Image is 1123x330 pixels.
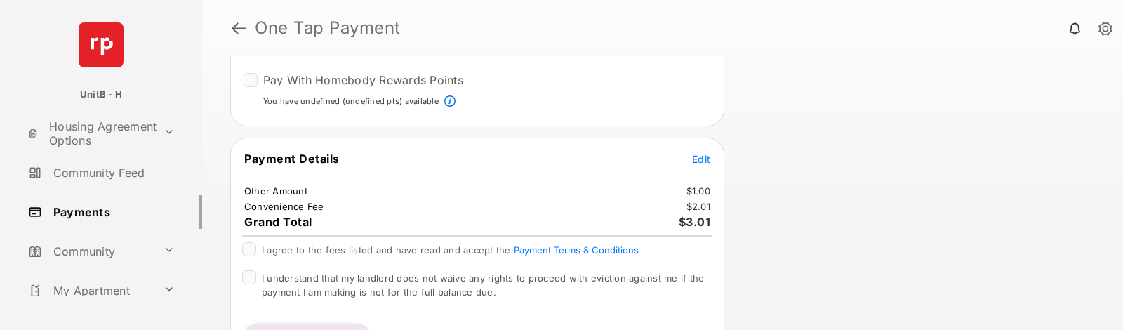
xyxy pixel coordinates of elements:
[22,195,202,229] a: Payments
[263,95,439,107] p: You have undefined (undefined pts) available
[686,200,711,213] td: $2.01
[22,117,158,150] a: Housing Agreement Options
[692,153,710,165] span: Edit
[22,274,158,308] a: My Apartment
[79,22,124,67] img: svg+xml;base64,PHN2ZyB4bWxucz0iaHR0cDovL3d3dy53My5vcmcvMjAwMC9zdmciIHdpZHRoPSI2NCIgaGVpZ2h0PSI2NC...
[244,200,325,213] td: Convenience Fee
[262,244,639,256] span: I agree to the fees listed and have read and accept the
[244,152,340,166] span: Payment Details
[22,235,158,268] a: Community
[514,244,639,256] button: I agree to the fees listed and have read and accept the
[679,215,711,229] span: $3.01
[244,185,308,197] td: Other Amount
[686,185,711,197] td: $1.00
[22,156,202,190] a: Community Feed
[244,215,312,229] span: Grand Total
[263,73,463,87] label: Pay With Homebody Rewards Points
[80,88,122,102] p: UnitB - H
[692,152,710,166] button: Edit
[262,272,704,298] span: I understand that my landlord does not waive any rights to proceed with eviction against me if th...
[255,20,401,37] strong: One Tap Payment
